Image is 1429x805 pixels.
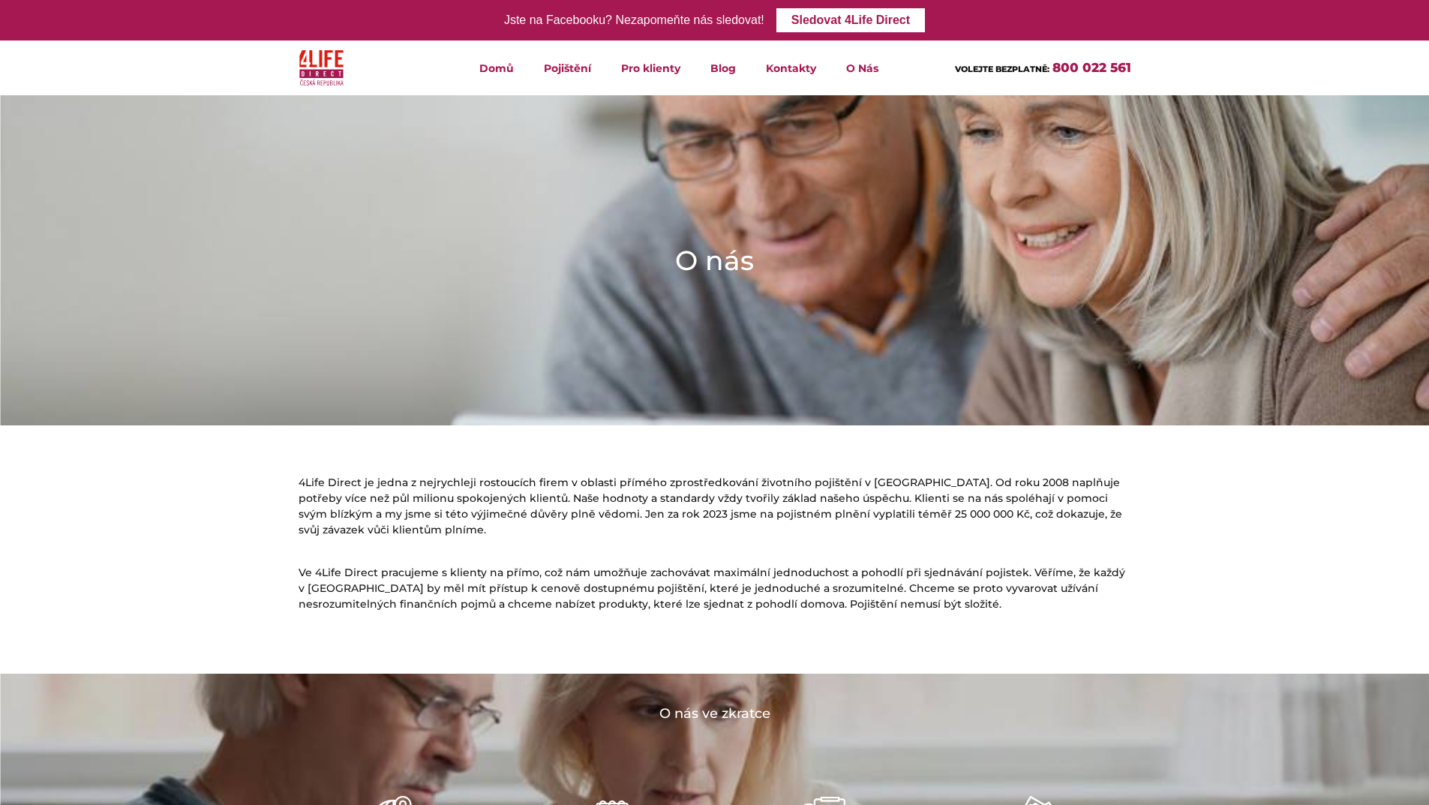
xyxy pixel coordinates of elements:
p: Ve 4Life Direct pracujeme s klienty na přímo, což nám umožňuje zachovávat maximální jednoduchost ... [299,565,1131,612]
h1: O nás [675,242,754,279]
p: 4Life Direct je jedna z nejrychleji rostoucích firem v oblasti přímého zprostředkování životního ... [299,475,1131,538]
a: Kontakty [751,41,831,95]
a: 800 022 561 [1052,60,1131,75]
a: Blog [695,41,751,95]
span: VOLEJTE BEZPLATNĚ: [955,64,1049,74]
a: Sledovat 4Life Direct [776,8,925,32]
a: Domů [464,41,529,95]
h4: O nás ve zkratce [299,704,1131,724]
img: 4Life Direct Česká republika logo [299,47,344,89]
div: Jste na Facebooku? Nezapomeňte nás sledovat! [504,10,764,32]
